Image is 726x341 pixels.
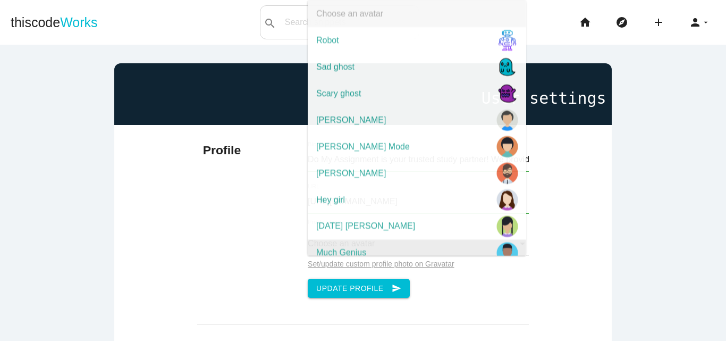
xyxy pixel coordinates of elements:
span: [PERSON_NAME] [308,160,526,186]
span: Much Genius [308,239,526,266]
i: send [392,279,401,298]
b: Profile [203,143,241,157]
span: [PERSON_NAME] [308,106,526,133]
span: Sad ghost [308,53,526,80]
i: home [579,5,592,39]
span: Choose an avatar [308,1,526,27]
i: person [689,5,702,39]
i: explore [615,5,628,39]
i: search [264,6,276,40]
span: [PERSON_NAME] Mode [308,133,526,160]
button: Update Profilesend [308,279,410,298]
span: Robot [308,27,526,54]
span: Works [60,15,97,30]
i: arrow_drop_down [702,5,710,39]
span: Hey girl [308,186,526,213]
span: Scary ghost [308,80,526,106]
h1: User settings [120,89,606,107]
i: add [652,5,665,39]
span: [DATE] [PERSON_NAME] [308,213,526,239]
a: Set/update custom profile photo on Gravatar [308,260,454,268]
a: thiscodeWorks [11,5,98,39]
input: Search snippets [280,11,419,34]
button: search [260,6,280,39]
